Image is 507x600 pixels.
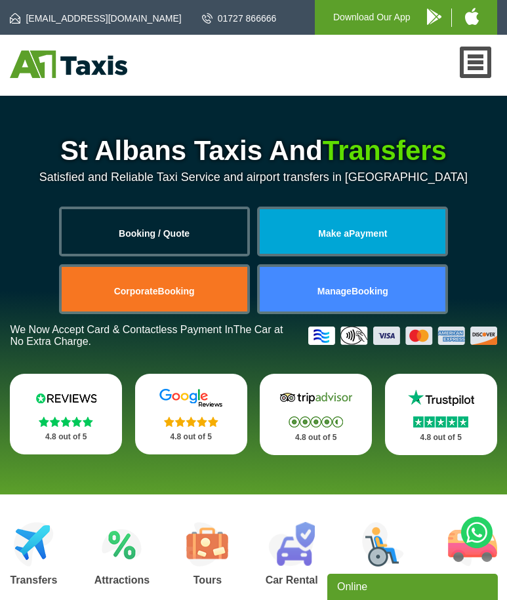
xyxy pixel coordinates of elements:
[60,135,323,166] span: St Albans Taxis And
[260,209,445,254] a: Make aPayment
[465,8,479,25] img: A1 Taxis iPhone App
[10,50,127,78] img: A1 Taxis St Albans LTD
[420,433,462,442] span: 4.8 out of 5
[318,228,349,239] span: Make a
[413,416,468,428] img: Stars
[277,388,355,408] img: Tripadvisor
[260,267,445,311] a: ManageBooking
[94,574,150,586] span: Attractions
[295,433,336,442] span: 4.8 out of 5
[10,324,283,347] span: The Car at No Extra Charge.
[427,9,441,25] img: A1 Taxis Android App
[333,12,411,22] span: Download Our App
[26,13,181,24] span: [EMAIL_ADDRESS][DOMAIN_NAME]
[14,522,54,567] img: Airport Transfers
[186,522,228,567] img: Tours
[385,374,497,455] a: Trustpilot Stars 4.8 out of 5
[171,432,212,441] span: 4.8 out of 5
[202,12,277,25] a: 01727 866666
[10,324,233,335] span: We Now Accept Card & Contactless Payment In
[10,574,57,586] span: Transfers
[401,388,480,408] img: Trustpilot
[114,286,158,296] span: Corporate
[62,267,247,311] a: CorporateBooking
[45,432,87,441] span: 4.8 out of 5
[317,286,352,296] span: Manage
[352,286,388,296] span: Booking
[158,286,195,296] span: Booking
[289,416,343,428] img: Stars
[327,571,500,600] iframe: chat widget
[218,13,277,24] span: 01727 866666
[135,374,247,454] a: Google Stars 4.8 out of 5
[10,374,122,454] a: Reviews.io Stars 4.8 out of 5
[62,209,247,254] a: Booking / Quote
[119,228,190,239] span: Booking / Quote
[27,388,106,408] img: Reviews.io
[39,416,93,427] img: Stars
[349,228,387,239] span: Payment
[308,327,497,345] img: Credit And Debit Cards
[39,170,468,184] span: Satisfied and Reliable Taxi Service and airport transfers in [GEOGRAPHIC_DATA]
[164,416,218,427] img: Stars
[152,388,230,408] img: Google
[266,574,318,586] span: Car Rental
[193,574,222,586] span: Tours
[102,522,142,567] img: Attractions
[268,522,315,567] img: Car Rental
[362,522,404,567] img: Wheelchair
[260,374,372,455] a: Tripadvisor Stars 4.8 out of 5
[10,12,181,25] a: [EMAIL_ADDRESS][DOMAIN_NAME]
[448,522,497,567] img: Minibus
[323,135,447,166] span: Transfers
